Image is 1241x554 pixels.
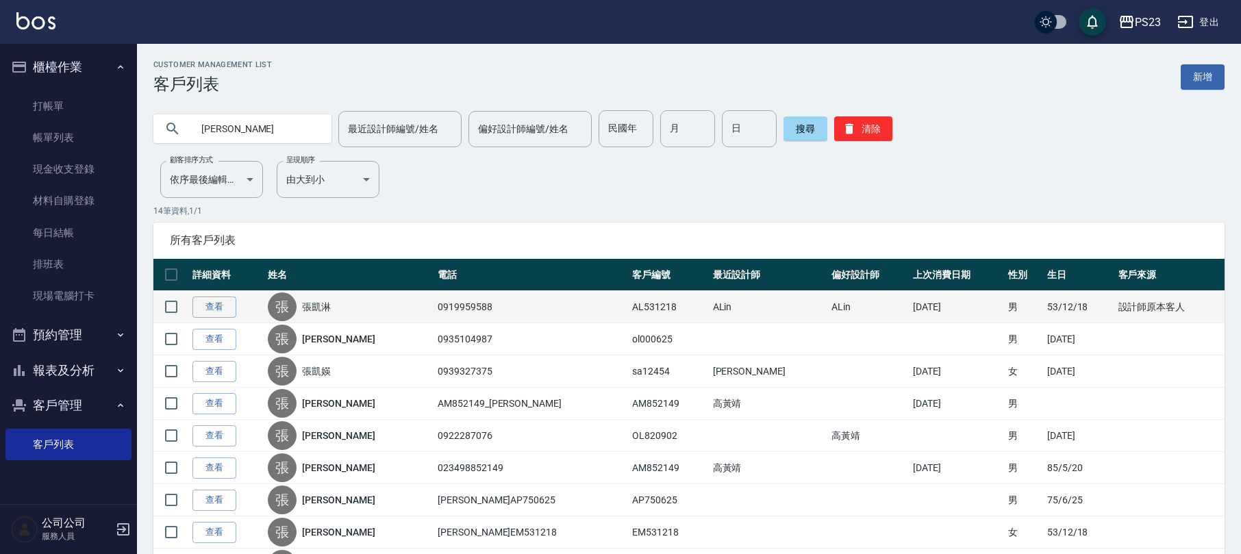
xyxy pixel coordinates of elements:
td: 高黃靖 [710,452,828,484]
button: 櫃檯作業 [5,49,131,85]
a: 查看 [192,522,236,543]
a: 帳單列表 [5,122,131,153]
th: 詳細資料 [189,259,264,291]
td: EM531218 [629,516,709,549]
td: 高黃靖 [710,388,828,420]
div: 依序最後編輯時間 [160,161,263,198]
th: 生日 [1044,259,1115,291]
div: 張 [268,325,297,353]
label: 顧客排序方式 [170,155,213,165]
td: 85/5/20 [1044,452,1115,484]
button: save [1079,8,1106,36]
button: 報表及分析 [5,353,131,388]
p: 14 筆資料, 1 / 1 [153,205,1225,217]
th: 客戶來源 [1115,259,1225,291]
a: 查看 [192,457,236,479]
td: [DATE] [910,388,1005,420]
th: 客戶編號 [629,259,709,291]
a: 張凱媖 [302,364,331,378]
button: 清除 [834,116,892,141]
div: 由大到小 [277,161,379,198]
p: 服務人員 [42,530,112,542]
a: 查看 [192,361,236,382]
td: [DATE] [1044,323,1115,355]
td: [DATE] [910,355,1005,388]
a: [PERSON_NAME] [302,525,375,539]
td: [DATE] [1044,355,1115,388]
td: [PERSON_NAME]EM531218 [434,516,629,549]
td: AM852149 [629,388,709,420]
td: OL820902 [629,420,709,452]
td: 023498852149 [434,452,629,484]
td: 設計師原本客人 [1115,291,1225,323]
td: [DATE] [1044,420,1115,452]
td: 高黃靖 [828,420,910,452]
div: 張 [268,486,297,514]
a: [PERSON_NAME] [302,493,375,507]
th: 最近設計師 [710,259,828,291]
td: 男 [1005,452,1043,484]
th: 性別 [1005,259,1043,291]
td: 男 [1005,484,1043,516]
td: [DATE] [910,291,1005,323]
a: 查看 [192,425,236,446]
td: 53/12/18 [1044,516,1115,549]
td: AP750625 [629,484,709,516]
a: 打帳單 [5,90,131,122]
a: [PERSON_NAME] [302,429,375,442]
td: [PERSON_NAME]AP750625 [434,484,629,516]
td: 女 [1005,516,1043,549]
h3: 客戶列表 [153,75,272,94]
td: 0935104987 [434,323,629,355]
button: PS23 [1113,8,1166,36]
div: 張 [268,292,297,321]
span: 所有客戶列表 [170,234,1208,247]
td: AM852149 [629,452,709,484]
a: 查看 [192,490,236,511]
div: 張 [268,357,297,386]
div: 張 [268,389,297,418]
th: 電話 [434,259,629,291]
img: Person [11,516,38,543]
div: 張 [268,421,297,450]
td: ALin [828,291,910,323]
a: 現場電腦打卡 [5,280,131,312]
td: 男 [1005,291,1043,323]
button: 登出 [1172,10,1225,35]
td: 0919959588 [434,291,629,323]
img: Logo [16,12,55,29]
button: 客戶管理 [5,388,131,423]
td: 女 [1005,355,1043,388]
a: 查看 [192,297,236,318]
a: 客戶列表 [5,429,131,460]
a: 現金收支登錄 [5,153,131,185]
label: 呈現順序 [286,155,315,165]
td: AM852149_[PERSON_NAME] [434,388,629,420]
a: 新增 [1181,64,1225,90]
td: ALin [710,291,828,323]
a: 每日結帳 [5,217,131,249]
td: 男 [1005,323,1043,355]
td: AL531218 [629,291,709,323]
td: 男 [1005,420,1043,452]
button: 搜尋 [784,116,827,141]
td: 0922287076 [434,420,629,452]
td: 75/6/25 [1044,484,1115,516]
a: [PERSON_NAME] [302,332,375,346]
a: 材料自購登錄 [5,185,131,216]
th: 姓名 [264,259,434,291]
a: [PERSON_NAME] [302,461,375,475]
div: PS23 [1135,14,1161,31]
td: ol000625 [629,323,709,355]
div: 張 [268,518,297,546]
th: 上次消費日期 [910,259,1005,291]
a: 查看 [192,393,236,414]
td: sa12454 [629,355,709,388]
h2: Customer Management List [153,60,272,69]
input: 搜尋關鍵字 [192,110,321,147]
td: [PERSON_NAME] [710,355,828,388]
th: 偏好設計師 [828,259,910,291]
a: 查看 [192,329,236,350]
td: [DATE] [910,452,1005,484]
td: 53/12/18 [1044,291,1115,323]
